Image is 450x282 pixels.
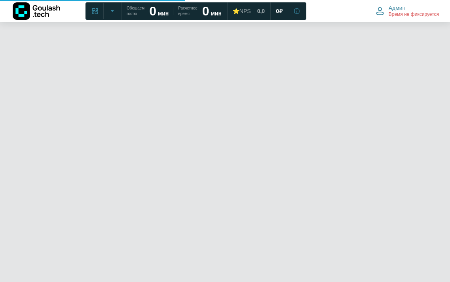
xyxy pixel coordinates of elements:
[276,8,279,15] span: 0
[122,4,226,18] a: Обещаем гостю 0 мин Расчетное время 0 мин
[233,8,251,15] div: ⭐
[389,4,406,11] span: Админ
[13,2,60,20] img: Логотип компании Goulash.tech
[202,4,209,18] strong: 0
[371,3,444,19] button: Админ Время не фиксируется
[178,6,197,17] span: Расчетное время
[279,8,283,15] span: ₽
[149,4,156,18] strong: 0
[257,8,265,15] span: 0,0
[158,10,169,17] span: мин
[389,11,439,18] span: Время не фиксируется
[271,4,287,18] a: 0 ₽
[228,4,270,18] a: ⭐NPS 0,0
[127,6,144,17] span: Обещаем гостю
[239,8,251,14] span: NPS
[211,10,221,17] span: мин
